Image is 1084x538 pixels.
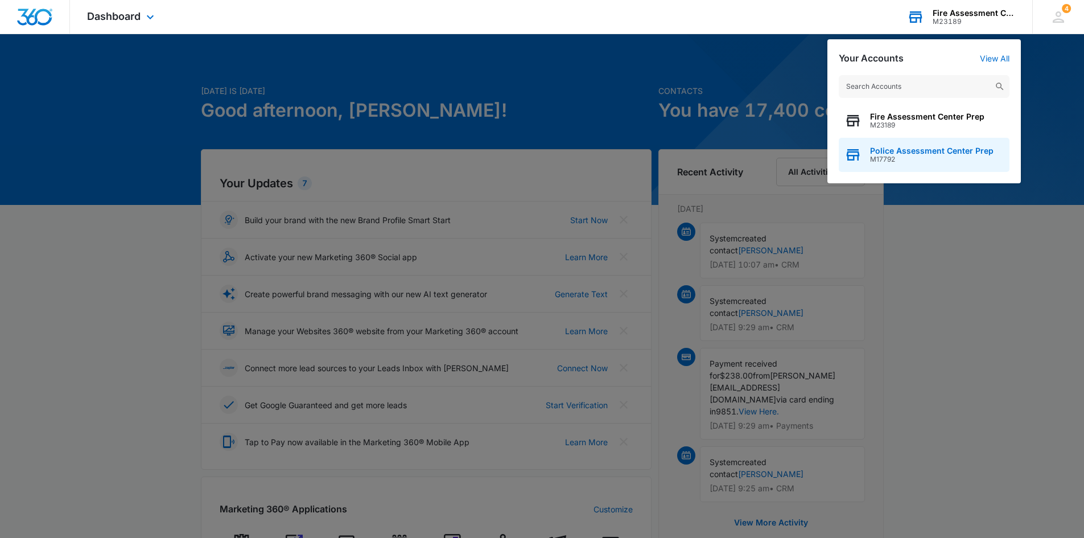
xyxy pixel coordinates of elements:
div: account name [933,9,1016,18]
span: 4 [1062,4,1071,13]
span: Dashboard [87,10,141,22]
div: account id [933,18,1016,26]
span: Fire Assessment Center Prep [870,112,984,121]
span: Police Assessment Center Prep [870,146,994,155]
span: M23189 [870,121,984,129]
h2: Your Accounts [839,53,904,64]
input: Search Accounts [839,75,1009,98]
a: View All [980,54,1009,63]
button: Police Assessment Center PrepM17792 [839,138,1009,172]
div: notifications count [1062,4,1071,13]
span: M17792 [870,155,994,163]
button: Fire Assessment Center PrepM23189 [839,104,1009,138]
